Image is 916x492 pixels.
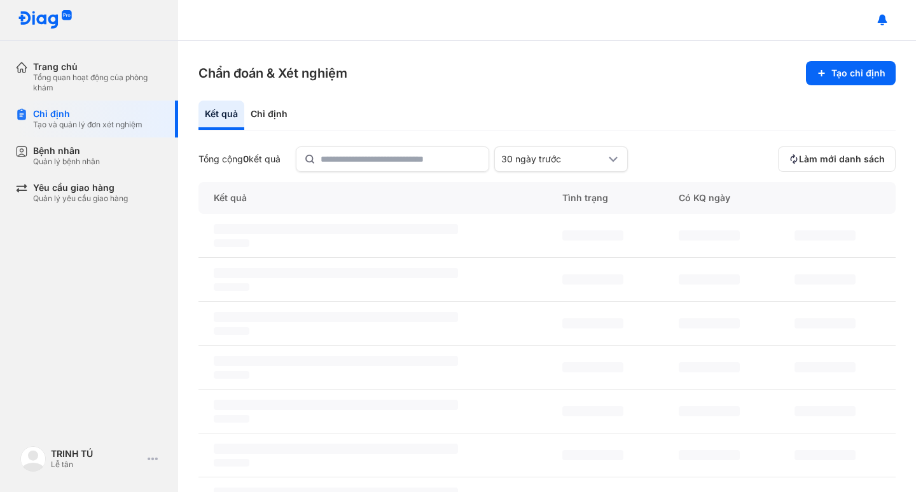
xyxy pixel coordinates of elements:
div: TRINH TÚ [51,448,142,460]
div: Kết quả [198,101,244,130]
span: ‌ [795,450,856,460]
span: ‌ [214,356,458,366]
span: ‌ [795,362,856,372]
div: Có KQ ngày [663,182,780,214]
div: Chỉ định [33,108,142,120]
span: ‌ [214,415,249,423]
div: Trang chủ [33,61,163,73]
span: ‌ [679,274,740,285]
div: Chỉ định [244,101,294,130]
span: 0 [243,153,249,164]
img: logo [18,10,73,30]
span: Làm mới danh sách [799,153,885,165]
div: Quản lý bệnh nhân [33,157,100,167]
span: ‌ [214,312,458,322]
div: Tình trạng [547,182,663,214]
span: ‌ [214,327,249,335]
span: ‌ [214,268,458,278]
div: Lễ tân [51,460,142,470]
span: ‌ [562,406,623,416]
span: ‌ [214,283,249,291]
span: ‌ [795,406,856,416]
div: Tổng cộng kết quả [198,153,281,165]
span: ‌ [562,274,623,285]
span: ‌ [214,371,249,379]
h3: Chẩn đoán & Xét nghiệm [198,64,347,82]
span: ‌ [795,274,856,285]
span: ‌ [679,230,740,241]
span: ‌ [562,450,623,460]
span: ‌ [795,230,856,241]
span: ‌ [679,362,740,372]
button: Làm mới danh sách [778,146,896,172]
span: ‌ [214,400,458,410]
span: ‌ [679,318,740,328]
span: ‌ [562,362,623,372]
span: ‌ [214,239,249,247]
div: Tổng quan hoạt động của phòng khám [33,73,163,93]
div: 30 ngày trước [501,153,606,165]
span: ‌ [795,318,856,328]
div: Bệnh nhân [33,145,100,157]
span: ‌ [214,224,458,234]
span: ‌ [214,459,249,467]
div: Yêu cầu giao hàng [33,182,128,193]
div: Tạo và quản lý đơn xét nghiệm [33,120,142,130]
span: ‌ [562,230,623,241]
button: Tạo chỉ định [806,61,896,85]
span: ‌ [562,318,623,328]
img: logo [20,446,46,472]
span: ‌ [679,406,740,416]
div: Quản lý yêu cầu giao hàng [33,193,128,204]
span: ‌ [214,444,458,454]
div: Kết quả [198,182,547,214]
span: ‌ [679,450,740,460]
